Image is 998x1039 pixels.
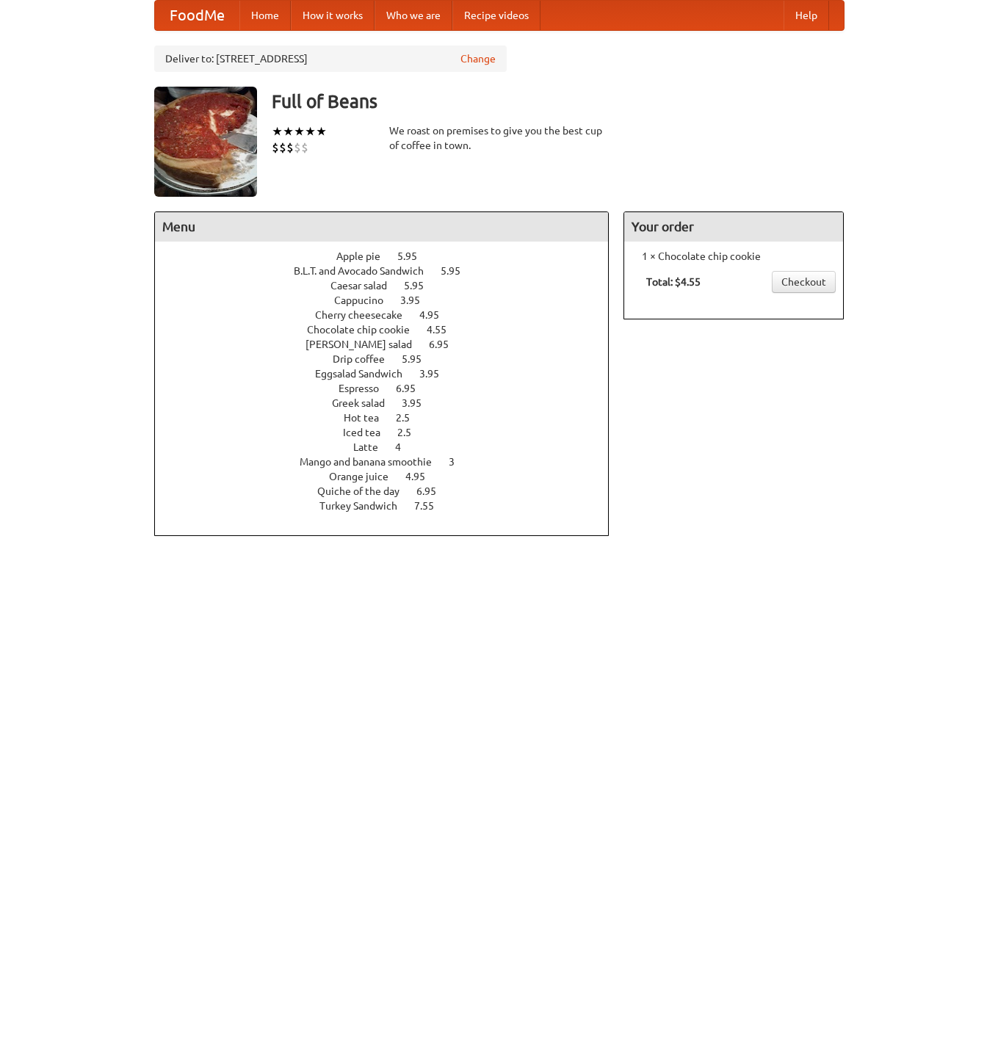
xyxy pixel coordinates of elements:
[283,123,294,140] li: ★
[305,123,316,140] li: ★
[395,441,416,453] span: 4
[429,339,463,350] span: 6.95
[334,294,398,306] span: Cappucino
[646,276,701,288] b: Total: $4.55
[317,485,414,497] span: Quiche of the day
[343,427,438,438] a: Iced tea 2.5
[344,412,394,424] span: Hot tea
[427,324,461,336] span: 4.55
[449,456,469,468] span: 3
[315,368,466,380] a: Eggsalad Sandwich 3.95
[772,271,836,293] a: Checkout
[336,250,395,262] span: Apple pie
[294,123,305,140] li: ★
[315,309,417,321] span: Cherry cheesecake
[315,309,466,321] a: Cherry cheesecake 4.95
[330,280,451,292] a: Caesar salad 5.95
[334,294,447,306] a: Cappucino 3.95
[344,412,437,424] a: Hot tea 2.5
[339,383,394,394] span: Espresso
[396,412,424,424] span: 2.5
[419,368,454,380] span: 3.95
[239,1,291,30] a: Home
[307,324,424,336] span: Chocolate chip cookie
[315,368,417,380] span: Eggsalad Sandwich
[294,140,301,156] li: $
[343,427,395,438] span: Iced tea
[624,212,843,242] h4: Your order
[414,500,449,512] span: 7.55
[339,383,443,394] a: Espresso 6.95
[402,397,436,409] span: 3.95
[272,140,279,156] li: $
[329,471,452,482] a: Orange juice 4.95
[300,456,446,468] span: Mango and banana smoothie
[317,485,463,497] a: Quiche of the day 6.95
[319,500,412,512] span: Turkey Sandwich
[460,51,496,66] a: Change
[294,265,438,277] span: B.L.T. and Avocado Sandwich
[405,471,440,482] span: 4.95
[441,265,475,277] span: 5.95
[397,427,426,438] span: 2.5
[784,1,829,30] a: Help
[419,309,454,321] span: 4.95
[330,280,402,292] span: Caesar salad
[307,324,474,336] a: Chocolate chip cookie 4.55
[404,280,438,292] span: 5.95
[319,500,461,512] a: Turkey Sandwich 7.55
[336,250,444,262] a: Apple pie 5.95
[333,353,399,365] span: Drip coffee
[316,123,327,140] li: ★
[416,485,451,497] span: 6.95
[155,1,239,30] a: FoodMe
[279,140,286,156] li: $
[332,397,399,409] span: Greek salad
[294,265,488,277] a: B.L.T. and Avocado Sandwich 5.95
[272,87,845,116] h3: Full of Beans
[353,441,428,453] a: Latte 4
[272,123,283,140] li: ★
[402,353,436,365] span: 5.95
[301,140,308,156] li: $
[154,46,507,72] div: Deliver to: [STREET_ADDRESS]
[353,441,393,453] span: Latte
[286,140,294,156] li: $
[155,212,609,242] h4: Menu
[332,397,449,409] a: Greek salad 3.95
[396,383,430,394] span: 6.95
[632,249,836,264] li: 1 × Chocolate chip cookie
[305,339,476,350] a: [PERSON_NAME] salad 6.95
[389,123,610,153] div: We roast on premises to give you the best cup of coffee in town.
[305,339,427,350] span: [PERSON_NAME] salad
[397,250,432,262] span: 5.95
[400,294,435,306] span: 3.95
[452,1,540,30] a: Recipe videos
[333,353,449,365] a: Drip coffee 5.95
[154,87,257,197] img: angular.jpg
[329,471,403,482] span: Orange juice
[300,456,482,468] a: Mango and banana smoothie 3
[375,1,452,30] a: Who we are
[291,1,375,30] a: How it works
